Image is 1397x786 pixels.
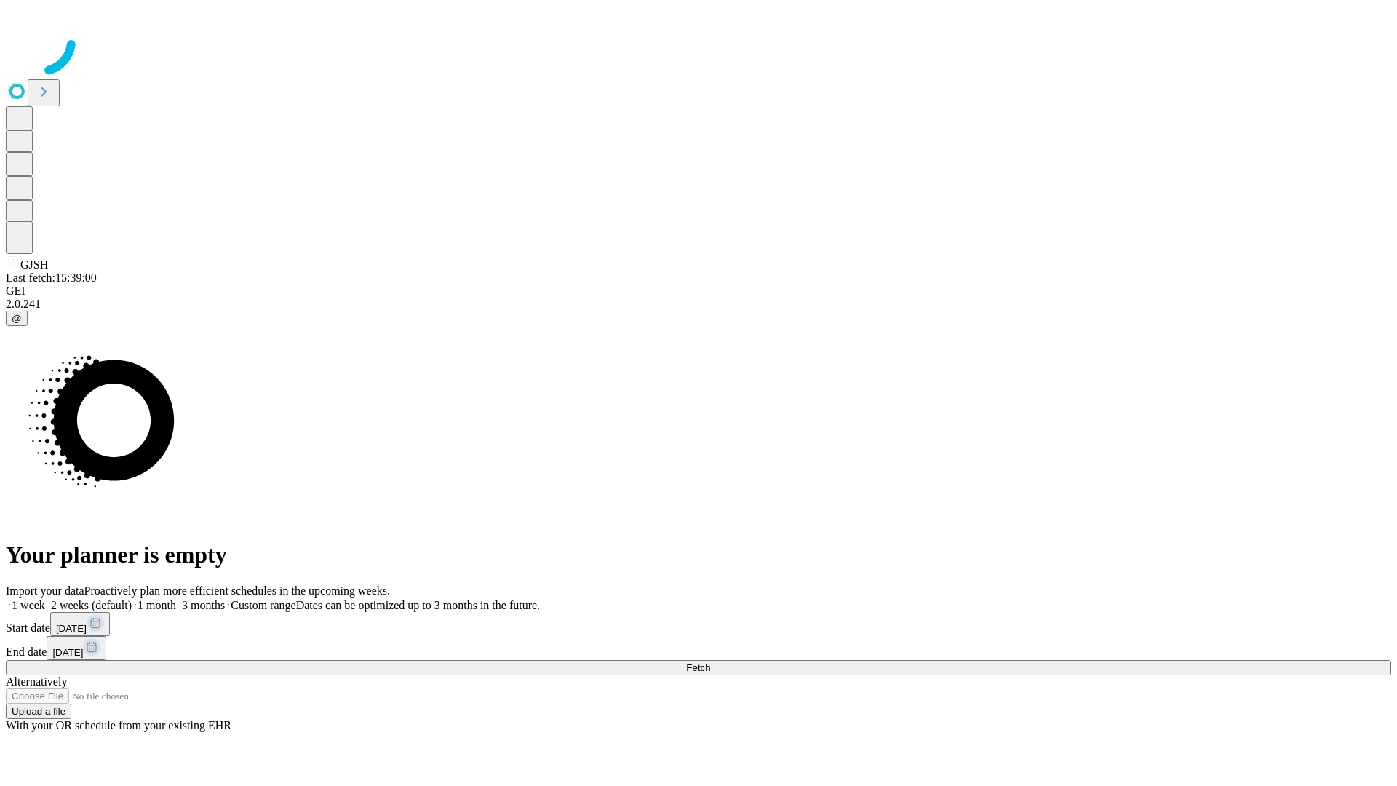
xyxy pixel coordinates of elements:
[6,612,1391,636] div: Start date
[12,313,22,324] span: @
[686,662,710,673] span: Fetch
[84,584,390,597] span: Proactively plan more efficient schedules in the upcoming weeks.
[6,311,28,326] button: @
[52,647,83,658] span: [DATE]
[51,599,132,611] span: 2 weeks (default)
[6,704,71,719] button: Upload a file
[12,599,45,611] span: 1 week
[6,636,1391,660] div: End date
[6,584,84,597] span: Import your data
[50,612,110,636] button: [DATE]
[6,285,1391,298] div: GEI
[182,599,225,611] span: 3 months
[6,298,1391,311] div: 2.0.241
[6,271,97,284] span: Last fetch: 15:39:00
[47,636,106,660] button: [DATE]
[20,258,48,271] span: GJSH
[296,599,540,611] span: Dates can be optimized up to 3 months in the future.
[6,541,1391,568] h1: Your planner is empty
[6,660,1391,675] button: Fetch
[6,675,67,688] span: Alternatively
[6,719,231,731] span: With your OR schedule from your existing EHR
[56,623,87,634] span: [DATE]
[231,599,295,611] span: Custom range
[138,599,176,611] span: 1 month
